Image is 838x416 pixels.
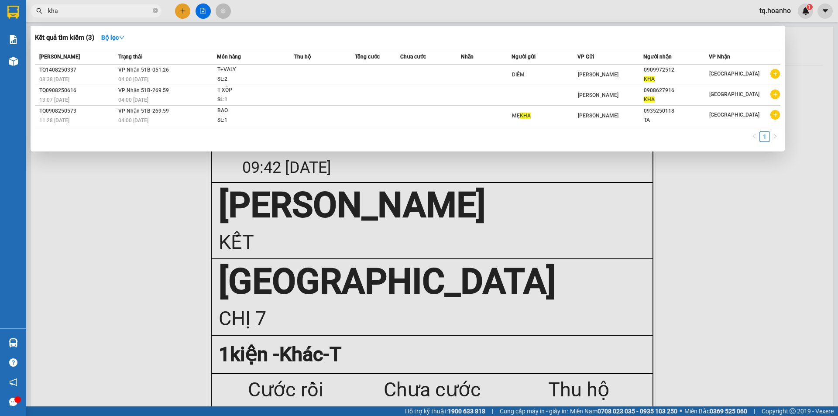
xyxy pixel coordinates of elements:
[118,87,169,93] span: VP Nhận 51B-269.59
[770,131,780,142] button: right
[217,116,283,125] div: SL: 1
[7,27,77,38] div: KẾT
[709,54,730,60] span: VP Nhận
[118,76,148,83] span: 04:00 [DATE]
[39,107,116,116] div: TQ0908250573
[9,35,18,44] img: solution-icon
[7,7,21,17] span: Gửi:
[217,86,283,95] div: T XỐP
[644,107,709,116] div: 0935250118
[9,378,17,386] span: notification
[48,6,151,16] input: Tìm tên, số ĐT hoặc mã đơn
[578,92,618,98] span: [PERSON_NAME]
[153,8,158,13] span: close-circle
[400,54,426,60] span: Chưa cước
[153,7,158,15] span: close-circle
[749,131,759,142] li: Previous Page
[355,54,380,60] span: Tổng cước
[512,70,577,79] div: DIỄM
[94,31,132,45] button: Bộ lọcdown
[118,54,142,60] span: Trạng thái
[512,111,577,120] div: MẸ
[577,54,594,60] span: VP Gửi
[7,7,77,27] div: [PERSON_NAME]
[9,398,17,406] span: message
[217,75,283,84] div: SL: 2
[643,54,672,60] span: Người nhận
[35,55,52,65] span: R/40
[217,95,283,105] div: SL: 1
[83,7,104,17] span: Nhận:
[7,6,19,19] img: logo-vxr
[63,43,75,55] span: SL
[520,113,531,119] span: KHA
[759,131,770,142] li: 1
[36,8,42,14] span: search
[39,54,80,60] span: [PERSON_NAME]
[709,112,759,118] span: [GEOGRAPHIC_DATA]
[7,55,172,65] div: Ghi chú:
[118,67,169,73] span: VP Nhận 51B-051.26
[7,44,172,55] div: Tên hàng: T ( : 1 )
[39,86,116,95] div: TQ0908250616
[294,54,311,60] span: Thu hộ
[578,113,618,119] span: [PERSON_NAME]
[118,117,148,124] span: 04:00 [DATE]
[770,89,780,99] span: plus-circle
[644,86,709,95] div: 0908627916
[644,96,655,103] span: KHA
[644,76,655,82] span: KHA
[760,132,769,141] a: 1
[644,65,709,75] div: 0909972512
[39,97,69,103] span: 13:07 [DATE]
[118,108,169,114] span: VP Nhận 51B-269.59
[9,338,18,347] img: warehouse-icon
[578,72,618,78] span: [PERSON_NAME]
[217,65,283,75] div: T+VALY
[770,110,780,120] span: plus-circle
[9,57,18,66] img: warehouse-icon
[39,76,69,83] span: 08:38 [DATE]
[35,33,94,42] h3: Kết quả tìm kiếm ( 3 )
[512,54,536,60] span: Người gửi
[39,65,116,75] div: TQ1408250337
[770,131,780,142] li: Next Page
[101,34,125,41] strong: Bộ lọc
[749,131,759,142] button: left
[39,117,69,124] span: 11:28 [DATE]
[773,134,778,139] span: right
[217,54,241,60] span: Món hàng
[770,69,780,79] span: plus-circle
[461,54,474,60] span: Nhãn
[119,34,125,41] span: down
[709,71,759,77] span: [GEOGRAPHIC_DATA]
[709,91,759,97] span: [GEOGRAPHIC_DATA]
[217,106,283,116] div: BAO
[9,358,17,367] span: question-circle
[83,27,172,38] div: CHỊ 7
[644,116,709,125] div: TA
[83,7,172,27] div: [GEOGRAPHIC_DATA]
[752,134,757,139] span: left
[118,97,148,103] span: 04:00 [DATE]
